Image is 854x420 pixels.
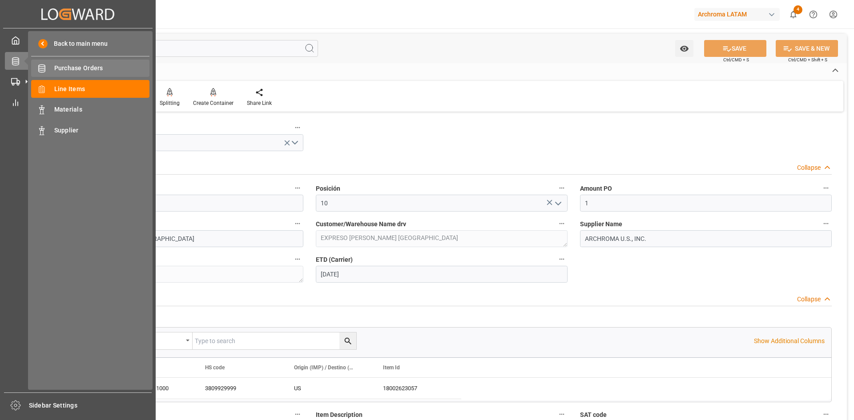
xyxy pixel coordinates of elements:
button: search button [339,332,356,349]
button: Supplier Name [820,218,832,229]
button: open menu [52,134,303,151]
button: open menu [675,40,693,57]
span: Posición [316,184,340,193]
span: Supplier Name [580,220,622,229]
button: SAVE & NEW [776,40,838,57]
p: Show Additional Columns [754,336,825,346]
textarea: ARCHROMA U.S., INC. [52,266,303,283]
div: Equals [130,334,183,344]
input: Type to search [193,332,356,349]
span: 4 [794,5,802,14]
button: Item Description [556,408,568,420]
button: Item Id * [292,408,303,420]
div: Collapse [797,163,821,172]
button: Supplier Name drv [292,253,303,265]
button: Customer/Warehouse Name [292,218,303,229]
button: open menu [551,196,564,210]
a: Supplier [31,121,149,139]
span: Line Items [54,84,150,94]
span: SAT code [580,410,607,420]
span: Sidebar Settings [29,401,152,410]
span: ETD (Carrier) [316,255,353,264]
span: Amount PO [580,184,612,193]
div: 18002623057 [372,378,461,399]
button: Amount PO [820,182,832,194]
input: Type to search/select [316,195,568,212]
button: ETD (Carrier) [556,253,568,265]
span: Origin (IMP) / Destino (EXPO) [294,364,354,371]
div: Splitting [160,99,180,107]
span: Ctrl/CMD + Shift + S [788,56,827,63]
input: Search Fields [41,40,318,57]
div: Create Container [193,99,234,107]
span: Back to main menu [48,39,108,48]
button: open menu [126,332,193,349]
button: Help Center [803,4,823,24]
button: Status [292,122,303,133]
button: Customer/Warehouse Name drv [556,218,568,229]
div: Collapse [797,295,821,304]
button: Posición [556,182,568,194]
span: Customer/Warehouse Name drv [316,220,406,229]
div: Press SPACE to select this row. [105,378,461,399]
span: HS code [205,364,225,371]
div: Share Link [247,99,272,107]
div: US [283,378,372,399]
input: DD.MM.YYYY [316,266,568,283]
button: SAVE [704,40,766,57]
span: Item Id [383,364,400,371]
button: Purchase Order Number * [292,182,303,194]
button: show 4 new notifications [783,4,803,24]
span: Purchase Orders [54,64,150,73]
div: Archroma LATAM [694,8,780,21]
div: 3809929999 [194,378,283,399]
a: Line Items [31,80,149,97]
span: Ctrl/CMD + S [723,56,749,63]
button: Archroma LATAM [694,6,783,23]
span: Supplier [54,126,150,135]
span: Item Description [316,410,363,420]
a: My Cockpit [5,32,151,49]
a: Materials [31,101,149,118]
span: Materials [54,105,150,114]
a: Purchase Orders [31,60,149,77]
textarea: EXPRESO [PERSON_NAME] [GEOGRAPHIC_DATA] [316,230,568,247]
a: My Reports [5,93,151,111]
button: SAT code [820,408,832,420]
